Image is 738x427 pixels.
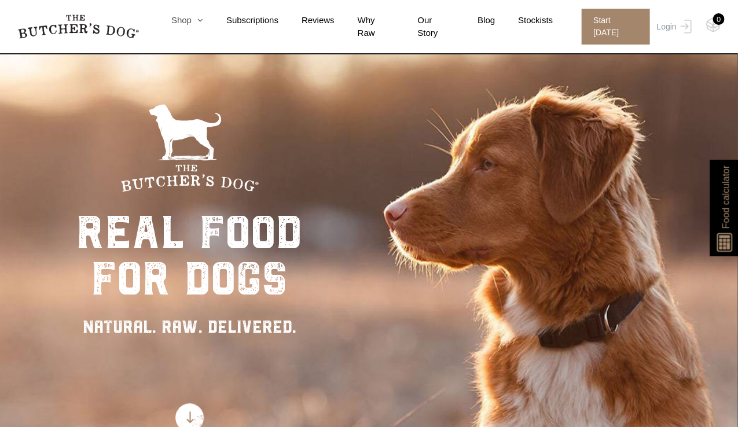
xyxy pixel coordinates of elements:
img: TBD_Cart-Empty.png [706,17,721,32]
a: Blog [454,14,495,27]
a: Subscriptions [203,14,278,27]
div: 0 [713,13,725,25]
a: Stockists [495,14,553,27]
a: Login [654,9,692,45]
a: Start [DATE] [570,9,653,45]
span: Start [DATE] [582,9,649,45]
span: Food calculator [719,165,733,229]
div: real food for dogs [77,209,303,302]
a: Our Story [395,14,455,40]
a: Why Raw [335,14,395,40]
a: Reviews [278,14,335,27]
div: NATURAL. RAW. DELIVERED. [77,314,303,340]
a: Shop [148,14,203,27]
